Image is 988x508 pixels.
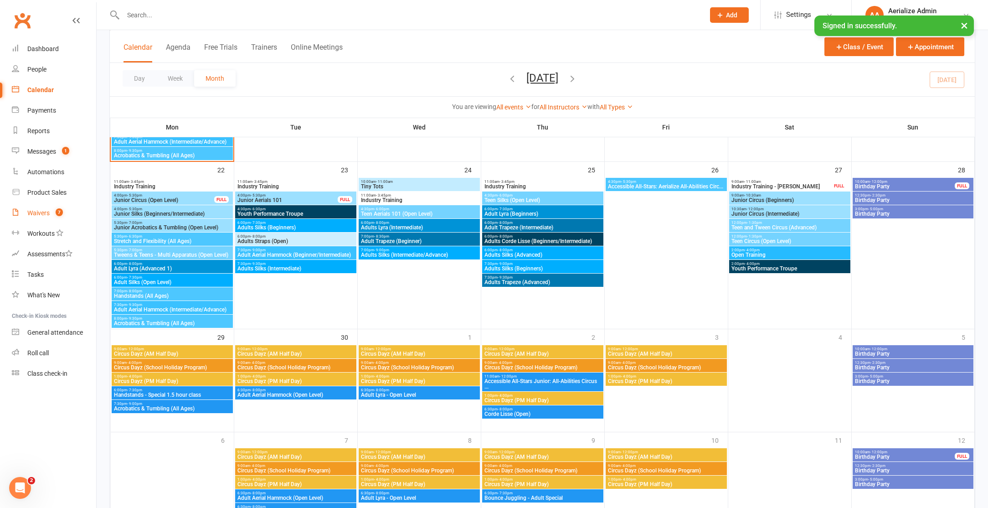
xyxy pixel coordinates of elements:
span: Birthday Party [854,351,972,357]
span: How [9,251,23,259]
a: General attendance kiosk mode [12,322,96,343]
span: Do you want [9,120,49,127]
button: Agenda [166,43,190,62]
button: × [956,16,973,35]
span: Adult Aerial Hammock (Intermediate/Advance) [113,139,231,145]
button: Add [710,7,749,23]
strong: with [587,103,600,110]
span: - 9:30pm [127,149,142,153]
span: 4:30pm [607,180,725,184]
span: - 11:00am [744,180,761,184]
span: Handstands (All Ages) [113,293,231,299]
button: Appointment [896,37,964,56]
span: 6:00pm [484,221,602,225]
span: 6:00pm [360,221,478,225]
div: FULL [214,196,229,203]
span: Circus Dayz (AM Half Day) [360,351,478,357]
span: - 9:30pm [251,262,266,266]
button: Week [156,70,194,87]
span: - 8:00pm [498,234,513,238]
span: Junior Silks (Beginners/Intermediate) [113,211,231,217]
div: Close [160,4,176,21]
span: Industry Training [484,184,602,189]
div: 28 [958,162,974,177]
span: 7:30pm [484,262,602,266]
span: 6:00pm [237,221,355,225]
div: 5 [962,329,974,344]
span: - 5:30pm [251,193,266,197]
span: 4:00pm [237,193,338,197]
span: - 8:00pm [127,289,142,293]
span: 7:30pm [113,303,231,307]
span: Circus Dayz (AM Half Day) [607,351,725,357]
span: members for automated payments [9,80,160,97]
span: a [109,221,113,228]
span: a [53,201,57,208]
span: - 12:00pm [374,347,391,351]
span: 5:30pm [113,234,231,238]
span: - 7:30pm [251,221,266,225]
span: 6:00pm [484,207,602,211]
span: Adults Corde Lisse (Beginners/Intermediate) [484,238,602,244]
a: Automations [12,162,96,182]
span: 7:30pm [237,248,355,252]
span: Membership [66,60,106,67]
span: - 8:30pm [374,234,389,238]
span: Adding an Upfront Membership [9,110,109,118]
span: Adult Trapeze (Intermediate) [484,225,602,230]
div: 22 [217,162,234,177]
span: Birthday Party [854,211,972,217]
div: Payments [27,107,56,114]
button: Online Meetings [291,43,343,62]
span: - 11:00am [376,180,393,184]
span: a [77,120,81,127]
h1: Help [80,5,104,20]
span: a [44,281,48,289]
strong: for [531,103,540,110]
span: to [66,281,72,289]
a: Clubworx [11,9,34,32]
span: 7:30pm [484,275,602,280]
div: FULL [832,182,846,189]
span: - 8:00pm [127,262,142,266]
span: Circus Dayz (AM Half Day) [484,351,602,357]
div: Dashboard [27,45,59,52]
span: to [147,251,154,259]
span: Adults Silks (Advanced) [484,252,602,258]
span: - 5:00pm [868,207,883,211]
span: 12:00pm [731,234,849,238]
span: 9:00am [731,180,832,184]
input: Search for help [6,25,176,43]
span: 9:00am [360,347,478,351]
span: Help [144,307,160,314]
span: ? [118,130,121,137]
iframe: Intercom live chat [9,477,31,499]
span: 10:00am [854,180,956,184]
span: to [25,201,31,208]
a: All Instructors [540,104,587,111]
span: 9:00am [237,361,355,365]
span: 7:00pm [113,289,231,293]
span: to [25,251,31,259]
span: - 4:00pm [250,361,265,365]
span: - 6:00pm [498,193,513,197]
span: - 3:45pm [499,180,515,184]
span: 11:00am [237,180,355,184]
th: Wed [357,118,481,137]
div: Aerialize [888,15,937,23]
span: Tweens & Teens - Multi Apparatus (Open Level) [113,252,231,258]
span: 3:00pm [854,207,972,211]
a: Calendar [12,80,96,100]
span: 1 [62,147,69,155]
span: 9:00am [731,193,849,197]
span: 4:00pm [113,193,215,197]
span: - 3:45pm [252,180,268,184]
span: Teen Circus (Open Level) [731,238,849,244]
span: Acrobatics & Tumbling (All Ages) [113,321,231,326]
span: Create [31,201,53,208]
span: Copy Waiver Questionnaire Answers [31,251,147,259]
div: 3 [715,329,728,344]
span: Add [726,11,737,19]
span: between [80,221,108,228]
